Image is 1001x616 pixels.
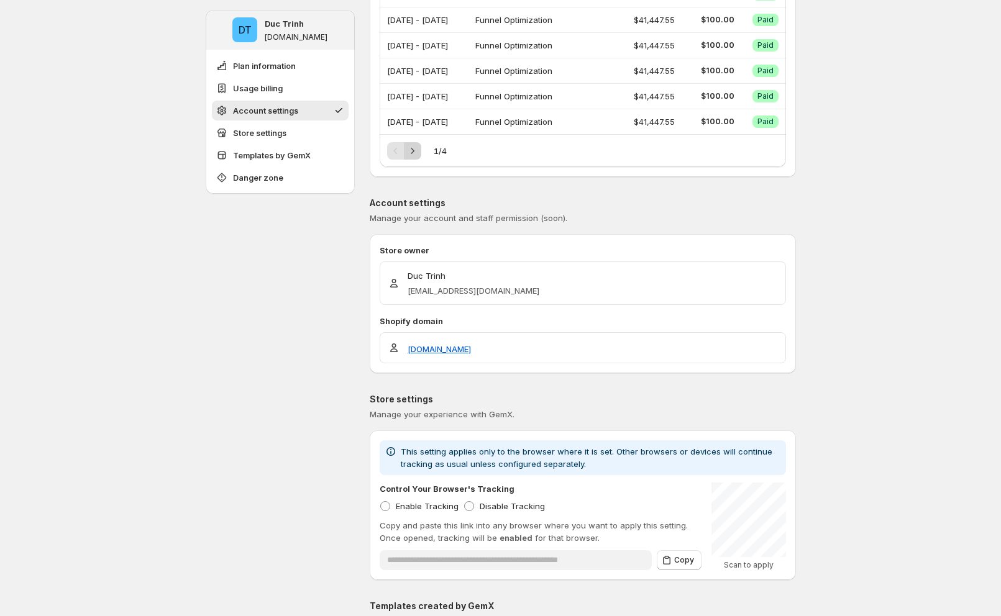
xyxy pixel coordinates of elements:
[583,90,675,102] div: $41,447.55
[682,66,734,76] span: $100.00
[583,65,675,77] div: $41,447.55
[757,15,774,25] span: Paid
[212,78,349,98] button: Usage billing
[370,409,514,419] span: Manage your experience with GemX.
[370,197,796,209] p: Account settings
[682,15,734,25] span: $100.00
[396,501,459,511] span: Enable Tracking
[212,145,349,165] button: Templates by GemX
[370,213,567,223] span: Manage your account and staff permission (soon).
[757,66,774,76] span: Paid
[370,393,796,405] p: Store settings
[380,519,702,544] p: Copy and paste this link into any browser where you want to apply this setting. Once opened, trac...
[233,171,283,184] span: Danger zone
[401,446,772,469] span: This setting applies only to the browser where it is set. Other browsers or devices will continue...
[475,62,576,79] div: Funnel Optimization
[757,40,774,50] span: Paid
[370,600,796,612] p: Templates created by GemX
[408,284,539,297] p: [EMAIL_ADDRESS][DOMAIN_NAME]
[711,560,786,570] p: Scan to apply
[480,501,545,511] span: Disable Tracking
[500,533,532,543] span: enabled
[583,39,675,52] div: $41,447.55
[387,88,468,105] div: [DATE] - [DATE]
[387,11,468,29] div: [DATE] - [DATE]
[265,32,327,42] p: [DOMAIN_NAME]
[387,37,468,54] div: [DATE] - [DATE]
[757,117,774,127] span: Paid
[475,88,576,105] div: Funnel Optimization
[408,343,471,355] a: [DOMAIN_NAME]
[387,142,421,160] nav: Pagination
[408,269,539,282] p: Duc Trinh
[212,168,349,188] button: Danger zone
[232,17,257,42] span: Duc Trinh
[265,17,304,30] p: Duc Trinh
[757,91,774,101] span: Paid
[233,149,311,161] span: Templates by GemX
[380,315,786,327] p: Shopify domain
[682,91,734,101] span: $100.00
[387,62,468,79] div: [DATE] - [DATE]
[233,104,298,117] span: Account settings
[674,555,694,565] span: Copy
[212,123,349,143] button: Store settings
[682,40,734,50] span: $100.00
[233,60,296,72] span: Plan information
[434,145,447,157] span: 1 / 4
[404,142,421,160] button: Next
[212,101,349,120] button: Account settings
[475,37,576,54] div: Funnel Optimization
[475,11,576,29] div: Funnel Optimization
[475,113,576,130] div: Funnel Optimization
[380,482,514,495] p: Control Your Browser's Tracking
[583,115,675,128] div: $41,447.55
[682,117,734,127] span: $100.00
[239,24,252,36] text: DT
[387,113,468,130] div: [DATE] - [DATE]
[233,82,283,94] span: Usage billing
[212,56,349,76] button: Plan information
[583,14,675,26] div: $41,447.55
[380,244,786,256] p: Store owner
[233,127,286,139] span: Store settings
[657,550,702,570] button: Copy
